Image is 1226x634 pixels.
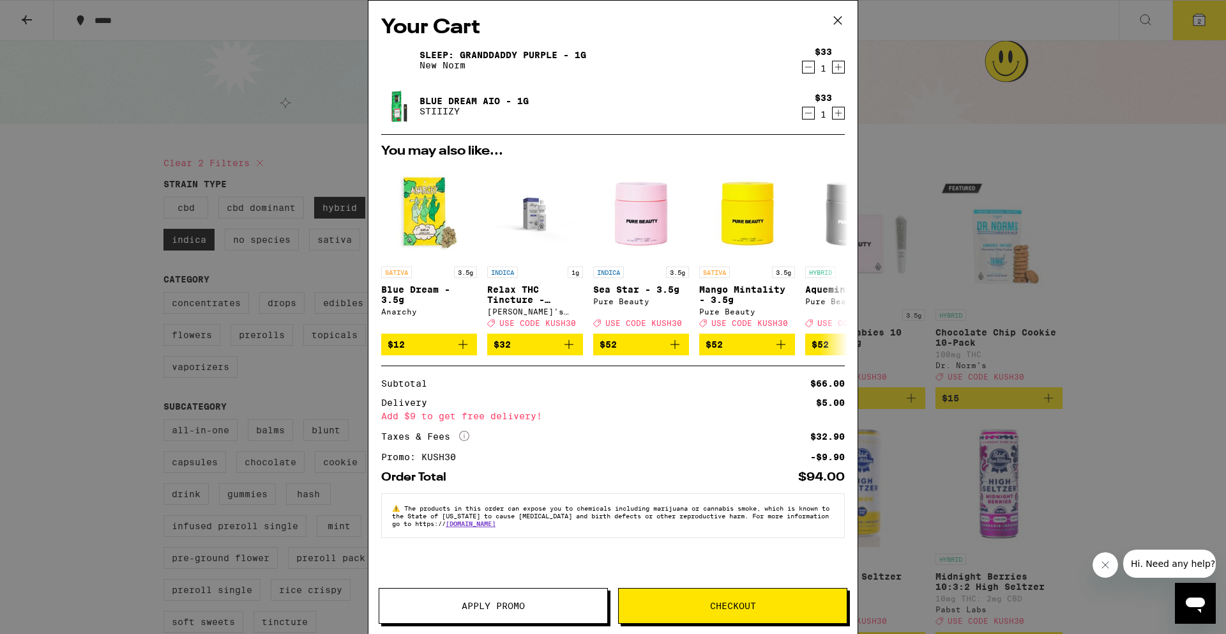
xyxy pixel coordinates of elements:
[805,284,901,295] p: Aquemini - 3.5g
[379,588,608,624] button: Apply Promo
[487,284,583,305] p: Relax THC Tincture - 1000mg
[381,164,477,260] img: Anarchy - Blue Dream - 3.5g
[381,164,477,334] a: Open page for Blue Dream - 3.5g from Anarchy
[810,452,845,461] div: -$9.90
[815,47,832,57] div: $33
[381,42,417,78] img: Sleep: Granddaddy Purple - 1g
[593,284,689,295] p: Sea Star - 3.5g
[772,267,795,278] p: 3.5g
[711,319,788,327] span: USE CODE KUSH30
[802,61,815,73] button: Decrement
[381,452,465,461] div: Promo: KUSH30
[381,472,455,483] div: Order Total
[462,601,525,610] span: Apply Promo
[600,339,617,350] span: $52
[805,334,901,355] button: Add to bag
[699,334,795,355] button: Add to bag
[832,61,845,73] button: Increment
[487,267,518,278] p: INDICA
[593,267,624,278] p: INDICA
[388,339,405,350] span: $12
[817,319,894,327] span: USE CODE KUSH30
[487,164,583,334] a: Open page for Relax THC Tincture - 1000mg from Mary's Medicinals
[832,107,845,120] button: Increment
[815,63,832,73] div: 1
[420,60,586,70] p: New Norm
[699,164,795,260] img: Pure Beauty - Mango Mintality - 3.5g
[1123,550,1216,578] iframe: Message from company
[381,13,845,42] h2: Your Cart
[815,109,832,120] div: 1
[487,334,583,355] button: Add to bag
[699,164,795,334] a: Open page for Mango Mintality - 3.5g from Pure Beauty
[593,334,689,355] button: Add to bag
[568,267,583,278] p: 1g
[1093,552,1118,578] iframe: Close message
[618,588,847,624] button: Checkout
[810,379,845,388] div: $66.00
[699,267,730,278] p: SATIVA
[381,379,436,388] div: Subtotal
[805,164,901,334] a: Open page for Aquemini - 3.5g from Pure Beauty
[381,307,477,316] div: Anarchy
[381,412,845,421] div: Add $9 to get free delivery!
[805,267,836,278] p: HYBRID
[381,145,845,158] h2: You may also like...
[392,504,404,512] span: ⚠️
[710,601,756,610] span: Checkout
[816,398,845,407] div: $5.00
[1175,583,1216,624] iframe: Button to launch messaging window
[499,319,576,327] span: USE CODE KUSH30
[446,520,496,527] a: [DOMAIN_NAME]
[381,284,477,305] p: Blue Dream - 3.5g
[494,339,511,350] span: $32
[487,164,583,260] img: Mary's Medicinals - Relax THC Tincture - 1000mg
[454,267,477,278] p: 3.5g
[666,267,689,278] p: 3.5g
[420,50,586,60] a: Sleep: Granddaddy Purple - 1g
[487,307,583,316] div: [PERSON_NAME]'s Medicinals
[420,96,529,106] a: Blue Dream AIO - 1g
[706,339,723,350] span: $52
[699,284,795,305] p: Mango Mintality - 3.5g
[593,164,689,260] img: Pure Beauty - Sea Star - 3.5g
[381,398,436,407] div: Delivery
[810,432,845,441] div: $32.90
[381,88,417,124] img: Blue Dream AIO - 1g
[699,307,795,316] div: Pure Beauty
[381,431,469,442] div: Taxes & Fees
[392,504,829,527] span: The products in this order can expose you to chemicals including marijuana or cannabis smoke, whi...
[420,106,529,116] p: STIIIZY
[802,107,815,120] button: Decrement
[381,334,477,355] button: Add to bag
[805,297,901,305] div: Pure Beauty
[812,339,829,350] span: $52
[605,319,682,327] span: USE CODE KUSH30
[815,93,832,103] div: $33
[593,297,689,305] div: Pure Beauty
[593,164,689,334] a: Open page for Sea Star - 3.5g from Pure Beauty
[805,164,901,260] img: Pure Beauty - Aquemini - 3.5g
[798,472,845,483] div: $94.00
